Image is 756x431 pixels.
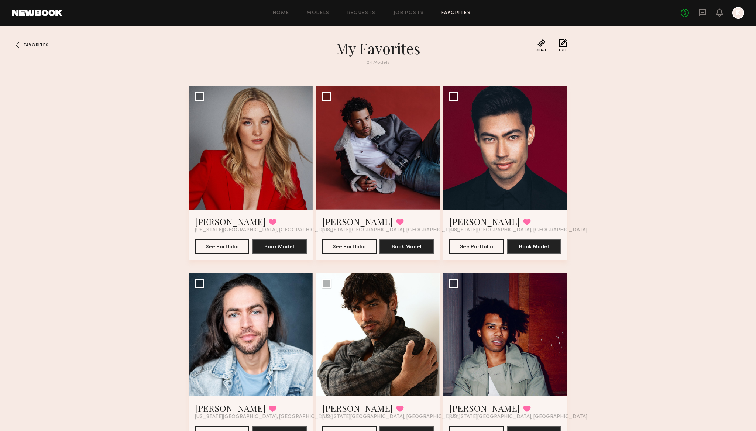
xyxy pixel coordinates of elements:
[379,243,434,249] a: Book Model
[195,227,333,233] span: [US_STATE][GEOGRAPHIC_DATA], [GEOGRAPHIC_DATA]
[536,49,547,52] span: Share
[307,11,329,15] a: Models
[195,414,333,420] span: [US_STATE][GEOGRAPHIC_DATA], [GEOGRAPHIC_DATA]
[441,11,471,15] a: Favorites
[536,39,547,52] button: Share
[449,402,520,414] a: [PERSON_NAME]
[507,239,561,254] button: Book Model
[449,239,504,254] button: See Portfolio
[322,227,460,233] span: [US_STATE][GEOGRAPHIC_DATA], [GEOGRAPHIC_DATA]
[12,39,24,51] a: Favorites
[449,414,587,420] span: [US_STATE][GEOGRAPHIC_DATA], [GEOGRAPHIC_DATA]
[195,402,266,414] a: [PERSON_NAME]
[347,11,376,15] a: Requests
[322,414,460,420] span: [US_STATE][GEOGRAPHIC_DATA], [GEOGRAPHIC_DATA]
[559,49,567,52] span: Edit
[195,215,266,227] a: [PERSON_NAME]
[449,215,520,227] a: [PERSON_NAME]
[732,7,744,19] a: K
[322,215,393,227] a: [PERSON_NAME]
[245,61,511,65] div: 24 Models
[24,43,48,48] span: Favorites
[252,243,306,249] a: Book Model
[559,39,567,52] button: Edit
[195,239,249,254] button: See Portfolio
[322,239,377,254] button: See Portfolio
[394,11,424,15] a: Job Posts
[449,227,587,233] span: [US_STATE][GEOGRAPHIC_DATA], [GEOGRAPHIC_DATA]
[379,239,434,254] button: Book Model
[273,11,289,15] a: Home
[322,402,393,414] a: [PERSON_NAME]
[252,239,306,254] button: Book Model
[507,243,561,249] a: Book Model
[245,39,511,58] h1: My Favorites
